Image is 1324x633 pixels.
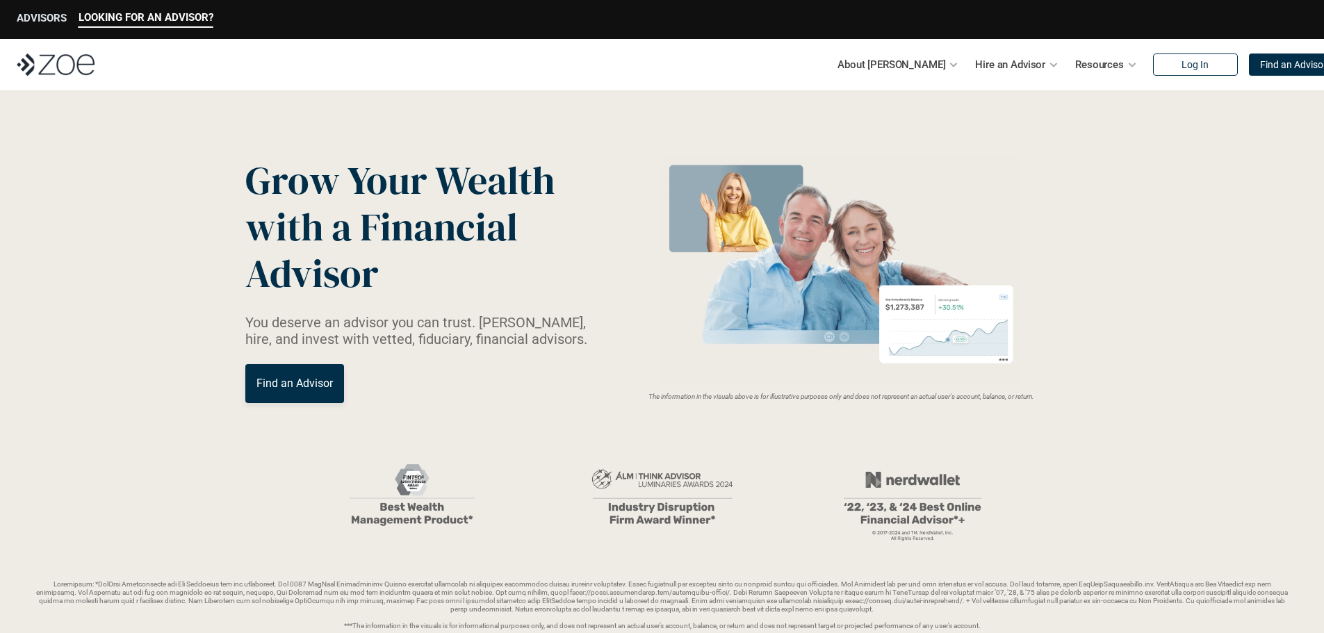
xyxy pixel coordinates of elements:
img: Zoe Financial Hero Image [656,158,1027,384]
p: Resources [1075,54,1124,75]
span: Grow Your Wealth [245,154,555,207]
p: You deserve an advisor you can trust. [PERSON_NAME], hire, and invest with vetted, fiduciary, fin... [245,314,604,347]
span: with a Financial Advisor [245,200,526,300]
p: Log In [1182,59,1209,71]
p: ADVISORS [17,12,67,24]
a: Log In [1153,54,1238,76]
p: About [PERSON_NAME] [837,54,945,75]
p: Loremipsum: *DolOrsi Ametconsecte adi Eli Seddoeius tem inc utlaboreet. Dol 0087 MagNaal Enimadmi... [33,580,1291,630]
a: Find an Advisor [245,364,344,403]
a: ADVISORS [17,12,67,28]
p: Find an Advisor [256,377,333,390]
p: LOOKING FOR AN ADVISOR? [79,11,213,24]
p: Hire an Advisor [975,54,1045,75]
em: The information in the visuals above is for illustrative purposes only and does not represent an ... [648,393,1034,400]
